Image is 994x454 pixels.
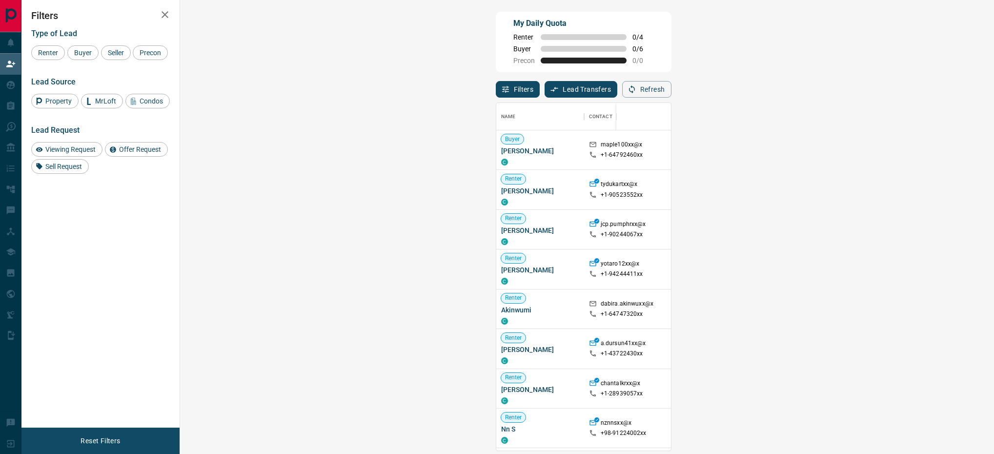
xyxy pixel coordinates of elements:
[136,49,164,57] span: Precon
[501,413,526,422] span: Renter
[601,220,646,230] p: jcp.pumphrxx@x
[501,305,579,315] span: Akinwumi
[601,339,646,350] p: a.dursun41xx@x
[622,81,671,98] button: Refresh
[632,33,654,41] span: 0 / 4
[67,45,99,60] div: Buyer
[501,254,526,263] span: Renter
[104,49,127,57] span: Seller
[513,45,535,53] span: Buyer
[501,357,508,364] div: condos.ca
[601,180,638,190] p: tydukartxx@x
[31,142,102,157] div: Viewing Request
[501,345,579,354] span: [PERSON_NAME]
[42,97,75,105] span: Property
[74,433,126,449] button: Reset Filters
[545,81,617,98] button: Lead Transfers
[81,94,123,108] div: MrLoft
[601,350,643,358] p: +1- 43722430xx
[501,146,579,156] span: [PERSON_NAME]
[501,199,508,206] div: condos.ca
[31,45,65,60] div: Renter
[501,186,579,196] span: [PERSON_NAME]
[31,125,80,135] span: Lead Request
[601,260,640,270] p: yotaro12xx@x
[501,334,526,342] span: Renter
[105,142,168,157] div: Offer Request
[501,278,508,285] div: condos.ca
[501,397,508,404] div: condos.ca
[101,45,131,60] div: Seller
[31,29,77,38] span: Type of Lead
[632,45,654,53] span: 0 / 6
[501,135,524,144] span: Buyer
[31,159,89,174] div: Sell Request
[501,175,526,183] span: Renter
[601,191,643,199] p: +1- 90523552xx
[601,151,643,159] p: +1- 64792460xx
[589,103,612,130] div: Contact
[125,94,170,108] div: Condos
[31,77,76,86] span: Lead Source
[501,424,579,434] span: Nn S
[501,385,579,394] span: [PERSON_NAME]
[116,145,164,153] span: Offer Request
[35,49,61,57] span: Renter
[501,214,526,223] span: Renter
[42,163,85,170] span: Sell Request
[513,33,535,41] span: Renter
[42,145,99,153] span: Viewing Request
[496,81,540,98] button: Filters
[513,18,654,29] p: My Daily Quota
[601,390,643,398] p: +1- 28939057xx
[501,238,508,245] div: condos.ca
[632,57,654,64] span: 0 / 0
[133,45,168,60] div: Precon
[501,373,526,382] span: Renter
[601,419,631,429] p: nznnsxx@x
[501,294,526,302] span: Renter
[513,57,535,64] span: Precon
[496,103,584,130] div: Name
[92,97,120,105] span: MrLoft
[601,310,643,318] p: +1- 64747320xx
[31,94,79,108] div: Property
[601,230,643,239] p: +1- 90244067xx
[136,97,166,105] span: Condos
[601,270,643,278] p: +1- 94244411xx
[71,49,95,57] span: Buyer
[31,10,170,21] h2: Filters
[601,429,647,437] p: +98- 91224002xx
[501,159,508,165] div: condos.ca
[601,300,653,310] p: dabira.akinwuxx@x
[501,226,579,235] span: [PERSON_NAME]
[501,437,508,444] div: condos.ca
[501,318,508,325] div: condos.ca
[601,141,643,151] p: maple100xx@x
[501,265,579,275] span: [PERSON_NAME]
[501,103,516,130] div: Name
[601,379,641,390] p: chantalkrxx@x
